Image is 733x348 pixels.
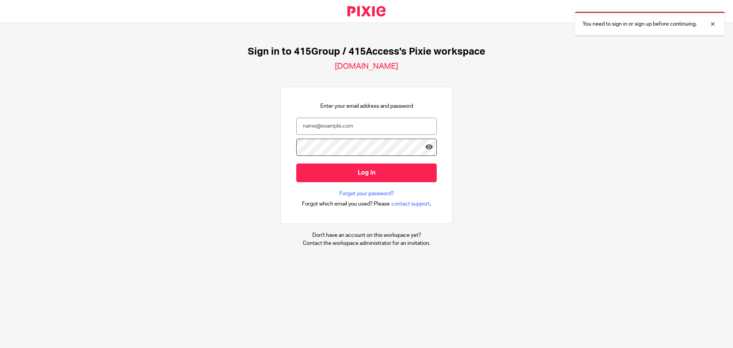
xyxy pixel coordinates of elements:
[302,199,431,208] div: .
[335,62,398,71] h2: [DOMAIN_NAME]
[583,20,697,28] p: You need to sign in or sign up before continuing.
[302,200,390,208] span: Forgot which email you used? Please
[296,118,437,135] input: name@example.com
[391,200,430,208] span: contact support
[248,46,485,58] h1: Sign in to 415Group / 415Access's Pixie workspace
[296,163,437,182] input: Log in
[320,102,413,110] p: Enter your email address and password
[303,231,430,239] p: Don't have an account on this workspace yet?
[339,190,394,197] a: Forgot your password?
[303,240,430,247] p: Contact the workspace administrator for an invitation.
